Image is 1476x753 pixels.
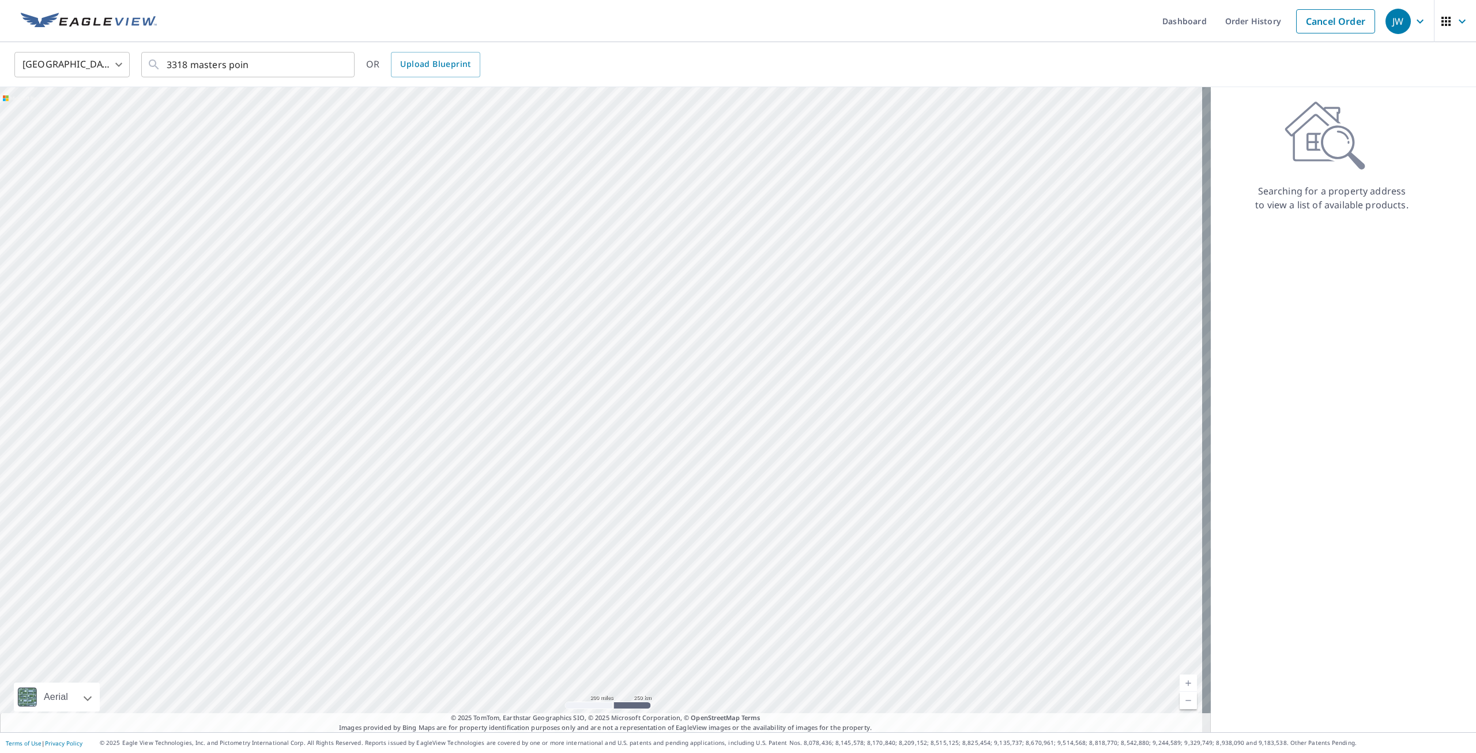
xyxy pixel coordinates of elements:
a: Privacy Policy [45,739,82,747]
div: Aerial [40,683,71,711]
a: Cancel Order [1296,9,1375,33]
a: Terms of Use [6,739,42,747]
div: Aerial [14,683,100,711]
p: Searching for a property address to view a list of available products. [1255,184,1409,212]
a: Terms [741,713,760,722]
div: [GEOGRAPHIC_DATA] [14,48,130,81]
div: OR [366,52,480,77]
div: JW [1385,9,1411,34]
p: | [6,740,82,747]
input: Search by address or latitude-longitude [167,48,331,81]
span: Upload Blueprint [400,57,470,72]
img: EV Logo [21,13,157,30]
span: © 2025 TomTom, Earthstar Geographics SIO, © 2025 Microsoft Corporation, © [451,713,760,723]
p: © 2025 Eagle View Technologies, Inc. and Pictometry International Corp. All Rights Reserved. Repo... [100,739,1470,747]
a: OpenStreetMap [691,713,739,722]
a: Current Level 5, Zoom In [1180,675,1197,692]
a: Upload Blueprint [391,52,480,77]
a: Current Level 5, Zoom Out [1180,692,1197,709]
